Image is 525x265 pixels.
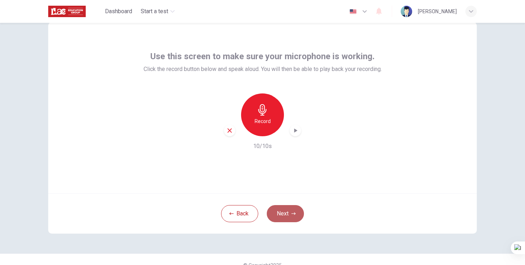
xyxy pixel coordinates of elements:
a: ILAC logo [48,4,102,19]
span: Use this screen to make sure your microphone is working. [150,51,375,62]
button: Dashboard [102,5,135,18]
span: Dashboard [105,7,132,16]
button: Back [221,205,258,222]
img: ILAC logo [48,4,86,19]
h6: 10/10s [253,142,272,151]
div: [PERSON_NAME] [418,7,457,16]
button: Start a test [138,5,177,18]
span: Start a test [141,7,168,16]
img: en [349,9,357,14]
button: Next [267,205,304,222]
span: Click the record button below and speak aloud. You will then be able to play back your recording. [144,65,382,73]
button: Record [241,93,284,136]
h6: Record [255,117,271,126]
img: Profile picture [401,6,412,17]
